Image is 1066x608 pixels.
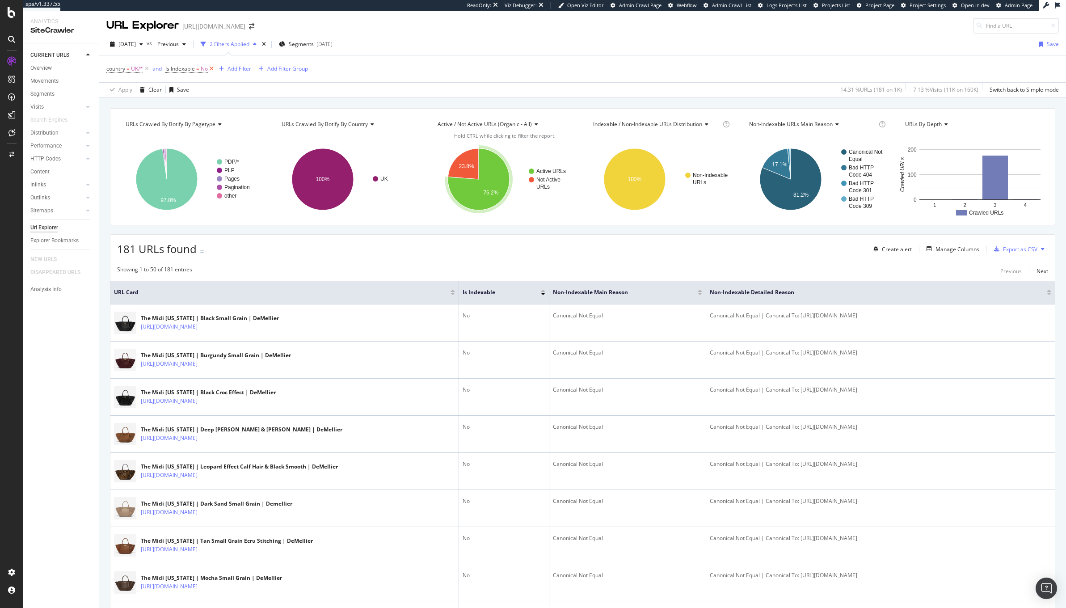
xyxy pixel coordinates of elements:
[141,388,276,397] div: The Midi [US_STATE] | Black Croc Effect | DeMellier
[710,460,1051,468] div: Canonical Not Equal | Canonical To: [URL][DOMAIN_NAME]
[961,2,990,8] span: Open in dev
[935,245,979,253] div: Manage Columns
[30,255,66,264] a: NEW URLS
[30,63,52,73] div: Overview
[30,268,80,277] div: DISAPPEARED URLS
[901,2,946,9] a: Project Settings
[200,250,204,253] img: Equal
[117,140,267,218] svg: A chart.
[154,40,179,48] span: Previous
[154,37,190,51] button: Previous
[30,236,93,245] a: Explorer Bookmarks
[141,537,313,545] div: The Midi [US_STATE] | Tan Small Grain Ecru Stitching | DeMellier
[849,165,874,171] text: Bad HTTP
[553,497,702,505] div: Canonical Not Equal
[30,141,62,151] div: Performance
[206,248,207,255] div: -
[693,172,728,178] text: Non-Indexable
[136,83,162,97] button: Clear
[438,120,532,128] span: Active / Not Active URLs (organic - all)
[436,117,573,131] h4: Active / Not Active URLs
[619,2,662,8] span: Admin Crawl Page
[30,18,92,25] div: Analytics
[260,40,268,49] div: times
[908,147,917,153] text: 200
[196,65,199,72] span: =
[463,534,546,542] div: No
[553,534,702,542] div: Canonical Not Equal
[710,312,1051,320] div: Canonical Not Equal | Canonical To: [URL][DOMAIN_NAME]
[106,83,132,97] button: Apply
[1047,40,1059,48] div: Save
[30,206,84,215] a: Sitemaps
[30,76,93,86] a: Movements
[30,76,59,86] div: Movements
[849,203,872,209] text: Code 309
[126,65,130,72] span: =
[913,86,978,93] div: 7.13 % Visits ( 11K on 160K )
[849,196,874,202] text: Bad HTTP
[536,184,550,190] text: URLs
[141,351,291,359] div: The Midi [US_STATE] | Burgundy Small Grain | DeMellier
[710,349,1051,357] div: Canonical Not Equal | Canonical To: [URL][DOMAIN_NAME]
[467,2,491,9] div: ReadOnly:
[897,140,1048,218] svg: A chart.
[141,574,282,582] div: The Midi [US_STATE] | Mocha Small Grain | DeMellier
[849,149,883,155] text: Canonical Not
[30,180,46,190] div: Inlinks
[849,156,863,162] text: Equal
[747,117,877,131] h4: Non-Indexable URLs Main Reason
[899,157,906,192] text: Crawled URLs
[289,40,314,48] span: Segments
[849,172,872,178] text: Code 404
[536,177,560,183] text: Not Active
[593,120,702,128] span: Indexable / Non-Indexable URLs distribution
[141,314,279,322] div: The Midi [US_STATE] | Black Small Grain | DeMellier
[1000,266,1022,276] button: Previous
[952,2,990,9] a: Open in dev
[483,190,498,196] text: 76.2%
[710,534,1051,542] div: Canonical Not Equal | Canonical To: [URL][DOMAIN_NAME]
[166,83,189,97] button: Save
[933,202,936,208] text: 1
[463,349,546,357] div: No
[30,115,67,125] div: Search Engines
[30,223,93,232] a: Url Explorer
[1000,267,1022,275] div: Previous
[114,288,448,296] span: URL Card
[591,117,721,131] h4: Indexable / Non-Indexable URLs Distribution
[30,128,84,138] a: Distribution
[30,223,58,232] div: Url Explorer
[30,154,84,164] a: HTTP Codes
[267,65,308,72] div: Add Filter Group
[30,128,59,138] div: Distribution
[710,571,1051,579] div: Canonical Not Equal | Canonical To: [URL][DOMAIN_NAME]
[114,460,136,482] img: main image
[177,86,189,93] div: Save
[704,2,751,9] a: Admin Crawl List
[141,397,198,405] a: [URL][DOMAIN_NAME]
[628,176,642,182] text: 100%
[741,140,892,218] svg: A chart.
[30,89,93,99] a: Segments
[923,244,979,254] button: Manage Columns
[857,2,894,9] a: Project Page
[210,40,249,48] div: 2 Filters Applied
[882,245,912,253] div: Create alert
[141,582,198,591] a: [URL][DOMAIN_NAME]
[553,386,702,394] div: Canonical Not Equal
[1037,267,1048,275] div: Next
[505,2,537,9] div: Viz Debugger:
[986,83,1059,97] button: Switch back to Simple mode
[124,117,261,131] h4: URLs Crawled By Botify By pagetype
[160,197,176,203] text: 97.8%
[908,172,917,178] text: 100
[1037,266,1048,276] button: Next
[536,168,566,174] text: Active URLs
[996,2,1032,9] a: Admin Page
[990,242,1037,256] button: Export as CSV
[141,426,342,434] div: The Midi [US_STATE] | Deep [PERSON_NAME] & [PERSON_NAME] | DeMellier
[463,288,528,296] span: Is Indexable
